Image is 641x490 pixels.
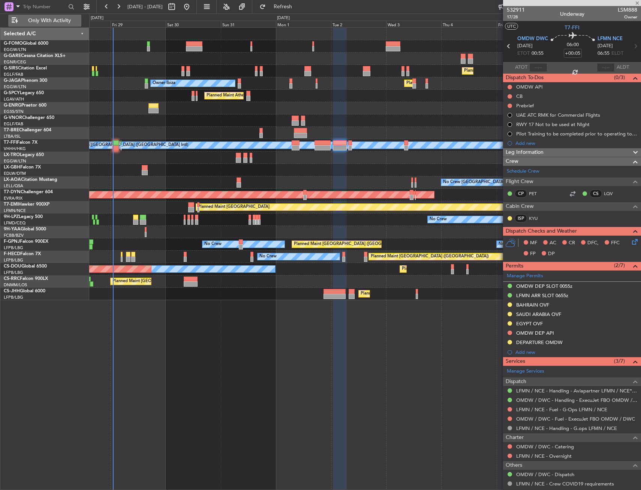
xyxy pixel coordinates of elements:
div: Thu 4 [441,21,496,27]
div: Sat 30 [166,21,221,27]
div: RWY 17 Not to be used at NIght [516,121,590,128]
a: OMDW / DWC - Handling - ExecuJet FBO OMDW / DWC [516,397,637,403]
a: LFPB/LBG [4,245,23,251]
div: No Crew [GEOGRAPHIC_DATA] (Dublin Intl) [443,177,527,188]
a: LX-GBHFalcon 7X [4,165,41,170]
span: [DATE] - [DATE] [127,3,163,10]
div: Planned Maint [GEOGRAPHIC_DATA] ([GEOGRAPHIC_DATA]) [402,263,520,275]
span: CS-RRC [4,277,20,281]
span: Others [506,461,522,470]
span: G-SIRS [4,66,18,71]
a: T7-BREChallenger 604 [4,128,51,132]
span: DFC, [587,239,599,247]
div: ISP [515,214,527,222]
span: ELDT [611,50,623,57]
a: OMDW / DWC - Dispatch [516,471,574,478]
span: Dispatch Checks and Weather [506,227,577,236]
a: LFMD/CEQ [4,220,25,226]
a: LFMN / NCE - Handling - G.ops LFMN / NCE [516,425,617,431]
div: Tue 2 [331,21,386,27]
span: LX-TRO [4,153,20,157]
div: [DATE] [91,15,103,21]
span: G-FOMO [4,41,23,46]
span: OMDW DWC [517,35,548,43]
span: LX-GBH [4,165,20,170]
a: PET [529,190,546,197]
span: ETOT [517,50,530,57]
div: Wed 3 [386,21,441,27]
div: CS [590,189,602,198]
a: LX-AOACitation Mustang [4,177,57,182]
span: Permits [506,262,523,271]
div: No Crew [259,251,277,262]
div: [DATE] [277,15,290,21]
span: Only With Activity [19,18,79,23]
a: G-SPCYLegacy 650 [4,91,44,95]
a: G-SIRSCitation Excel [4,66,47,71]
a: OMDW / DWC - Catering [516,443,574,450]
div: Planned Maint Athens ([PERSON_NAME] Intl) [207,90,293,101]
div: EGYPT OVF [516,320,543,327]
span: T7-FFI [565,24,580,32]
div: No Crew [430,214,447,225]
div: Fri 29 [111,21,166,27]
span: G-SPCY [4,91,20,95]
div: Mon 1 [276,21,331,27]
div: Sun 31 [221,21,276,27]
div: Planned Maint [GEOGRAPHIC_DATA] ([GEOGRAPHIC_DATA]) [406,78,524,89]
div: Underway [560,10,584,18]
span: 17/28 [507,14,525,20]
a: LGAV/ATH [4,96,24,102]
div: UAE ATC RMK for Commercial Flights [516,112,600,118]
a: LFMN/NCE [4,208,26,213]
span: Leg Information [506,148,544,157]
span: CS-DOU [4,264,21,269]
span: MF [530,239,537,247]
a: G-JAGAPhenom 300 [4,78,47,83]
a: CS-JHHGlobal 6000 [4,289,45,293]
a: EGGW/LTN [4,84,26,90]
span: AC [550,239,556,247]
a: EGGW/LTN [4,158,26,164]
a: Schedule Crew [507,168,539,175]
span: G-ENRG [4,103,21,108]
span: Charter [506,433,524,442]
span: Dispatch [506,377,526,386]
span: (2/7) [614,262,625,269]
span: T7-DYN [4,190,21,194]
a: VHHH/HKG [4,146,26,152]
span: 9H-LPZ [4,215,19,219]
span: 532911 [507,6,525,14]
span: Crew [506,157,518,166]
span: T7-EMI [4,202,18,207]
span: (0/3) [614,74,625,81]
a: DNMM/LOS [4,282,27,288]
span: LFMN NCE [598,35,623,43]
a: G-FOMOGlobal 6000 [4,41,48,46]
span: 00:55 [532,50,544,57]
span: ALDT [617,64,629,71]
span: F-HECD [4,252,20,256]
a: EGLF/FAB [4,121,23,127]
div: OMDW DEP SLOT 0055z [516,283,572,289]
span: Dispatch To-Dos [506,74,544,82]
div: Pilot Training to be completed prior to operating to LFMD [516,131,637,137]
span: DP [548,250,555,258]
div: OMDW API [516,84,543,90]
div: Planned Maint [GEOGRAPHIC_DATA] [198,201,270,213]
span: [DATE] [598,42,613,50]
span: FFC [611,239,620,247]
span: Cabin Crew [506,202,534,211]
span: ATOT [515,64,527,71]
div: Prebrief [516,102,534,109]
a: CS-DOUGlobal 6500 [4,264,47,269]
span: F-GPNJ [4,239,20,244]
div: Planned Maint [GEOGRAPHIC_DATA] ([GEOGRAPHIC_DATA]) [371,251,489,262]
span: G-VNOR [4,116,22,120]
a: FCBB/BZV [4,233,24,238]
a: KYU [529,215,546,222]
span: Refresh [267,4,299,9]
a: 9H-YAAGlobal 5000 [4,227,46,231]
div: Planned Maint [GEOGRAPHIC_DATA] ([GEOGRAPHIC_DATA]) [294,239,412,250]
a: EGGW/LTN [4,47,26,53]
